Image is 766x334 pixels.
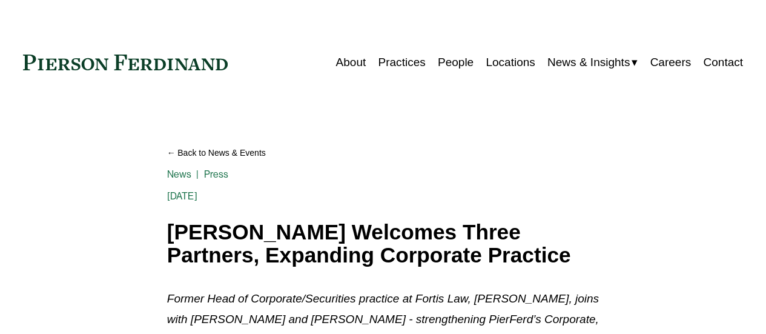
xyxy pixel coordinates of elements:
a: Back to News & Events [167,142,599,163]
a: News [167,169,192,180]
a: People [438,51,474,74]
a: Practices [378,51,426,74]
h1: [PERSON_NAME] Welcomes Three Partners, Expanding Corporate Practice [167,221,599,267]
a: Press [204,169,229,180]
a: Locations [486,51,535,74]
a: Contact [704,51,744,74]
a: folder dropdown [547,51,638,74]
span: News & Insights [547,52,630,73]
a: About [336,51,366,74]
a: Careers [650,51,692,74]
span: [DATE] [167,190,197,202]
